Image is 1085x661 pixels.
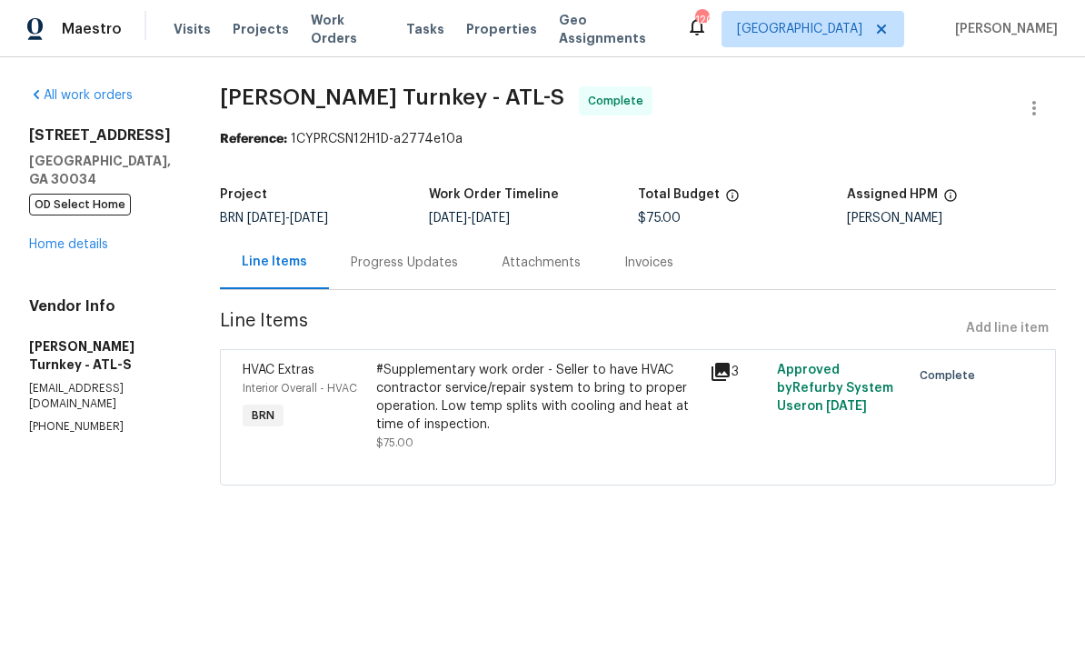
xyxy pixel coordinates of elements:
h5: [GEOGRAPHIC_DATA], GA 30034 [29,152,176,188]
span: [PERSON_NAME] Turnkey - ATL-S [220,86,564,108]
div: Progress Updates [351,254,458,272]
h4: Vendor Info [29,297,176,315]
span: Complete [588,92,651,110]
h5: Total Budget [638,188,720,201]
div: 3 [710,361,766,383]
span: Line Items [220,312,959,346]
span: The hpm assigned to this work order. [943,188,958,212]
span: [DATE] [826,400,867,413]
span: Complete [920,366,982,385]
a: Home details [29,238,108,251]
span: Approved by Refurby System User on [777,364,893,413]
span: BRN [220,212,328,225]
span: - [247,212,328,225]
div: #Supplementary work order - Seller to have HVAC contractor service/repair system to bring to prop... [376,361,700,434]
span: [PERSON_NAME] [948,20,1058,38]
span: [DATE] [290,212,328,225]
div: Invoices [624,254,673,272]
h5: [PERSON_NAME] Turnkey - ATL-S [29,337,176,374]
span: [DATE] [472,212,510,225]
div: 120 [695,11,708,29]
h5: Project [220,188,267,201]
span: Maestro [62,20,122,38]
span: $75.00 [376,437,413,448]
p: [EMAIL_ADDRESS][DOMAIN_NAME] [29,381,176,412]
a: All work orders [29,89,133,102]
h5: Work Order Timeline [429,188,559,201]
span: OD Select Home [29,194,131,215]
span: Properties [466,20,537,38]
div: Attachments [502,254,581,272]
span: Geo Assignments [559,11,664,47]
b: Reference: [220,133,287,145]
span: HVAC Extras [243,364,314,376]
div: 1CYPRCSN12H1D-a2774e10a [220,130,1056,148]
span: BRN [244,406,282,425]
div: Line Items [242,253,307,271]
div: [PERSON_NAME] [847,212,1056,225]
span: Tasks [406,23,444,35]
span: [DATE] [429,212,467,225]
span: The total cost of line items that have been proposed by Opendoor. This sum includes line items th... [725,188,740,212]
h2: [STREET_ADDRESS] [29,126,176,145]
span: [GEOGRAPHIC_DATA] [737,20,862,38]
h5: Assigned HPM [847,188,938,201]
span: Interior Overall - HVAC [243,383,357,394]
span: [DATE] [247,212,285,225]
span: $75.00 [638,212,681,225]
p: [PHONE_NUMBER] [29,419,176,435]
span: - [429,212,510,225]
span: Projects [233,20,289,38]
span: Work Orders [311,11,384,47]
span: Visits [174,20,211,38]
